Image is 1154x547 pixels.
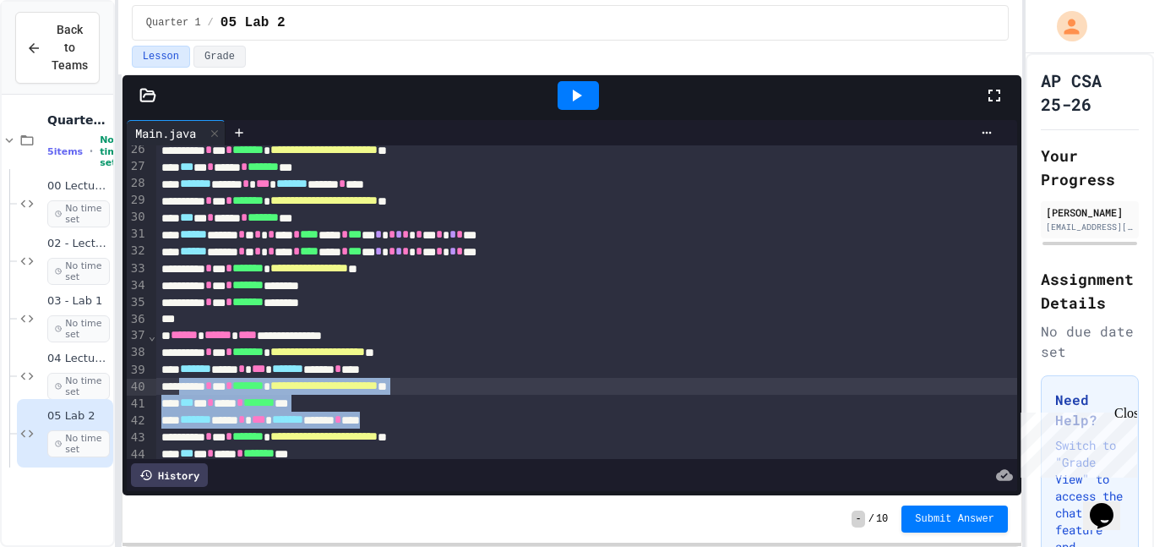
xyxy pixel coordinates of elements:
div: 31 [127,226,148,243]
div: 39 [127,362,148,379]
div: 44 [127,446,148,463]
span: No time set [47,315,110,342]
div: 26 [127,141,148,158]
span: Submit Answer [915,512,994,526]
span: Quarter 1 [146,16,201,30]
span: No time set [100,134,123,168]
span: No time set [47,430,110,457]
button: Grade [193,46,246,68]
div: 33 [127,260,148,277]
iframe: chat widget [1014,406,1137,478]
div: 40 [127,379,148,396]
div: 42 [127,413,148,429]
div: 35 [127,294,148,311]
div: 30 [127,209,148,226]
span: • [90,145,93,158]
span: Quarter 1 [47,112,110,128]
span: 00 Lecture 1 Demo [47,179,110,194]
div: 36 [127,311,148,328]
h3: Need Help? [1055,390,1124,430]
div: 38 [127,344,148,361]
h2: Assignment Details [1041,267,1139,315]
div: No due date set [1041,321,1139,362]
div: 43 [127,429,148,446]
span: Fold line [148,329,156,342]
span: 05 Lab 2 [220,13,286,33]
div: 41 [127,396,148,413]
span: 05 Lab 2 [47,409,110,424]
span: Back to Teams [52,21,88,74]
div: Chat with us now!Close [7,7,117,107]
div: 34 [127,277,148,294]
h1: AP CSA 25-26 [1041,68,1139,116]
span: / [868,512,874,526]
div: 37 [127,327,148,344]
span: No time set [47,200,110,227]
div: History [131,463,208,487]
div: 28 [127,175,148,192]
span: / [208,16,214,30]
button: Back to Teams [15,12,100,84]
div: [EMAIL_ADDRESS][PERSON_NAME][DOMAIN_NAME] [1046,221,1134,233]
div: 29 [127,192,148,209]
span: 10 [876,512,888,526]
div: 27 [127,158,148,175]
button: Lesson [132,46,190,68]
h2: Your Progress [1041,144,1139,191]
button: Submit Answer [901,506,1008,533]
div: My Account [1039,7,1091,46]
span: 02 - Lecture 1 Problem 2 [47,237,110,251]
span: 03 - Lab 1 [47,294,110,309]
span: No time set [47,258,110,285]
div: 32 [127,243,148,260]
iframe: chat widget [1083,479,1137,530]
span: 04 Lecture 2 Notes [47,352,110,366]
span: - [852,511,864,528]
div: [PERSON_NAME] [1046,205,1134,220]
div: Main.java [127,120,226,145]
span: 5 items [47,146,83,157]
div: Main.java [127,124,204,142]
span: No time set [47,373,110,400]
